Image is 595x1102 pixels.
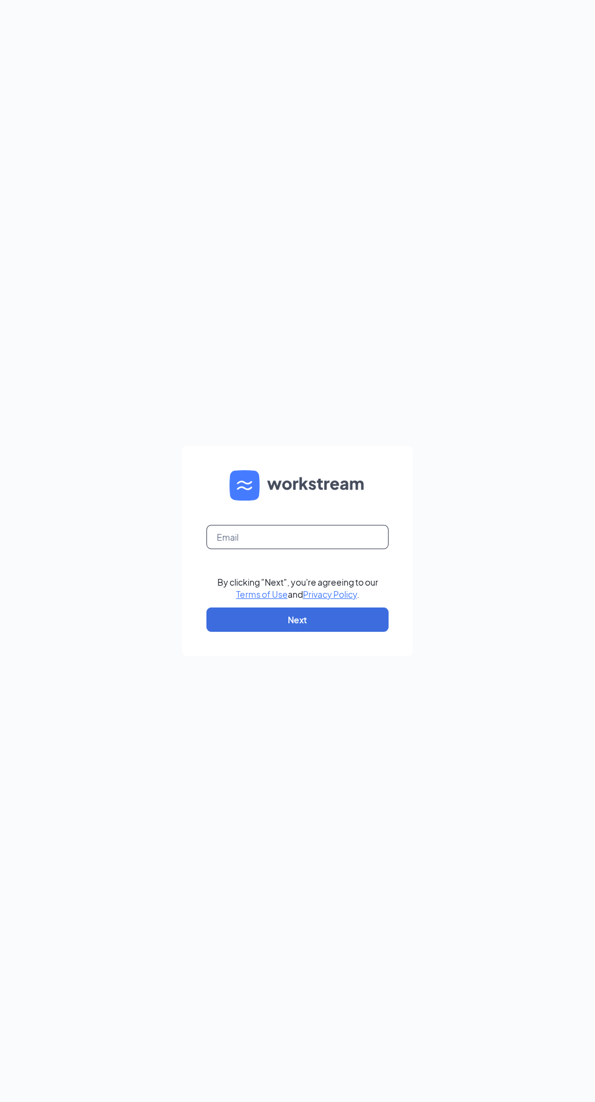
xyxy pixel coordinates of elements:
[229,470,365,501] img: WS logo and Workstream text
[206,607,389,632] button: Next
[206,525,389,549] input: Email
[236,589,288,600] a: Terms of Use
[303,589,357,600] a: Privacy Policy
[217,576,378,600] div: By clicking "Next", you're agreeing to our and .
